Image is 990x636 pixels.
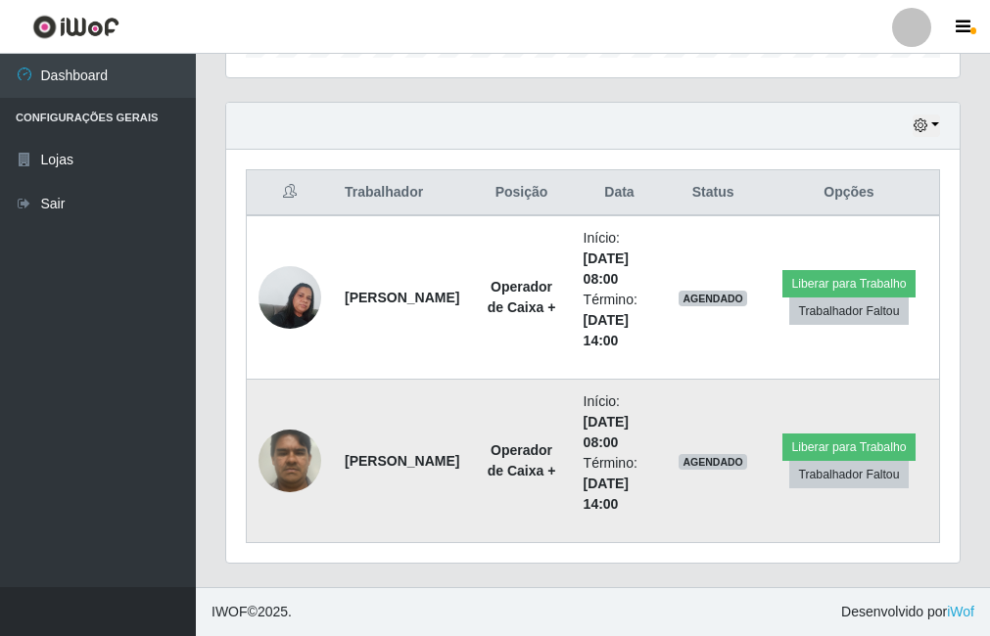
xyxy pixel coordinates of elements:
[789,297,908,325] button: Trabalhador Faltou
[212,604,248,619] span: IWOF
[782,433,915,461] button: Liberar para Trabalho
[584,414,629,450] time: [DATE] 08:00
[333,170,471,216] th: Trabalhador
[789,461,908,488] button: Trabalhador Faltou
[679,454,747,470] span: AGENDADO
[572,170,668,216] th: Data
[584,250,629,287] time: [DATE] 08:00
[759,170,940,216] th: Opções
[679,291,747,306] span: AGENDADO
[212,602,292,622] span: © 2025 .
[841,602,974,622] span: Desenvolvido por
[782,270,915,297] button: Liberar para Trabalho
[345,453,459,469] strong: [PERSON_NAME]
[471,170,571,216] th: Posição
[947,604,974,619] a: iWof
[259,255,321,339] img: 1707874024765.jpeg
[345,290,459,305] strong: [PERSON_NAME]
[584,312,629,348] time: [DATE] 14:00
[488,442,556,478] strong: Operador de Caixa +
[259,419,321,502] img: 1752587880902.jpeg
[584,391,656,453] li: Início:
[584,476,629,512] time: [DATE] 14:00
[584,228,656,290] li: Início:
[488,279,556,315] strong: Operador de Caixa +
[32,15,119,39] img: CoreUI Logo
[584,453,656,515] li: Término:
[667,170,759,216] th: Status
[584,290,656,351] li: Término:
